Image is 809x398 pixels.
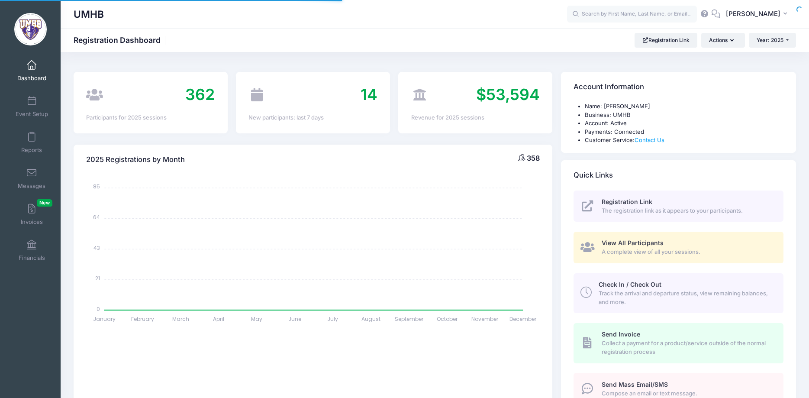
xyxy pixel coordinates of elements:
[726,9,780,19] span: [PERSON_NAME]
[602,239,664,246] span: View All Participants
[411,113,540,122] div: Revenue for 2025 sessions
[585,111,783,120] li: Business: UMHB
[585,119,783,128] li: Account: Active
[635,136,664,143] a: Contact Us
[251,315,262,323] tspan: May
[602,381,668,388] span: Send Mass Email/SMS
[574,273,783,313] a: Check In / Check Out Track the arrival and departure status, view remaining balances, and more.
[74,4,104,24] h1: UMHB
[574,75,644,100] h4: Account Information
[86,113,215,122] div: Participants for 2025 sessions
[11,91,52,122] a: Event Setup
[94,244,100,251] tspan: 43
[602,389,774,398] span: Compose an email or text message.
[19,254,45,262] span: Financials
[585,102,783,111] li: Name: [PERSON_NAME]
[97,305,100,312] tspan: 0
[476,85,540,104] span: $53,594
[288,315,301,323] tspan: June
[757,37,783,43] span: Year: 2025
[93,214,100,221] tspan: 64
[11,55,52,86] a: Dashboard
[11,163,52,194] a: Messages
[14,13,47,45] img: UMHB
[749,33,796,48] button: Year: 2025
[328,315,338,323] tspan: July
[574,191,783,222] a: Registration Link The registration link as it appears to your participants.
[18,182,45,190] span: Messages
[574,163,613,188] h4: Quick Links
[96,275,100,282] tspan: 21
[17,74,46,82] span: Dashboard
[93,183,100,190] tspan: 85
[602,330,640,338] span: Send Invoice
[527,154,540,162] span: 358
[11,199,52,230] a: InvoicesNew
[701,33,745,48] button: Actions
[361,85,377,104] span: 14
[11,127,52,158] a: Reports
[602,248,774,256] span: A complete view of all your sessions.
[472,315,499,323] tspan: November
[574,232,783,263] a: View All Participants A complete view of all your sessions.
[602,198,652,205] span: Registration Link
[567,6,697,23] input: Search by First Name, Last Name, or Email...
[510,315,537,323] tspan: December
[585,136,783,145] li: Customer Service:
[248,113,377,122] div: New participants: last 7 days
[37,199,52,207] span: New
[574,323,783,363] a: Send Invoice Collect a payment for a product/service outside of the normal registration process
[720,4,796,24] button: [PERSON_NAME]
[131,315,154,323] tspan: February
[437,315,458,323] tspan: October
[185,85,215,104] span: 362
[395,315,424,323] tspan: September
[21,146,42,154] span: Reports
[602,339,774,356] span: Collect a payment for a product/service outside of the normal registration process
[361,315,380,323] tspan: August
[16,110,48,118] span: Event Setup
[86,147,185,172] h4: 2025 Registrations by Month
[11,235,52,265] a: Financials
[213,315,224,323] tspan: April
[599,289,774,306] span: Track the arrival and departure status, view remaining balances, and more.
[585,128,783,136] li: Payments: Connected
[599,281,661,288] span: Check In / Check Out
[74,36,168,45] h1: Registration Dashboard
[602,207,774,215] span: The registration link as it appears to your participants.
[172,315,189,323] tspan: March
[93,315,116,323] tspan: January
[21,218,43,226] span: Invoices
[635,33,697,48] a: Registration Link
